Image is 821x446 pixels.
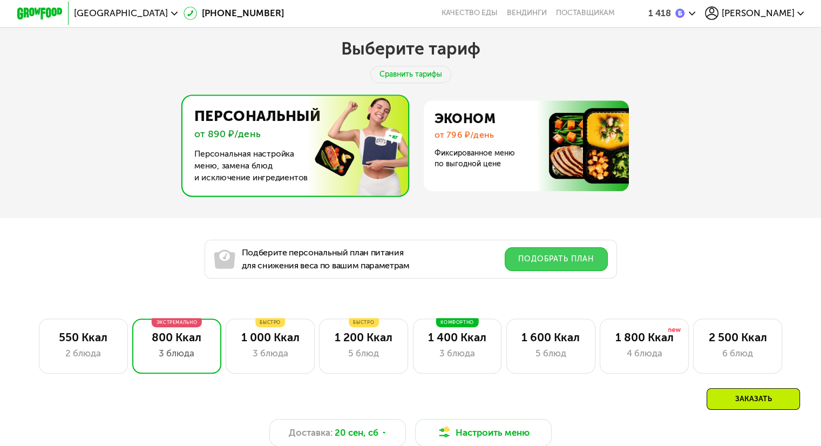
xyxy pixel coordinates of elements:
div: 1 400 Ккал [425,330,490,344]
div: 5 блюд [331,347,397,360]
div: поставщикам [556,9,615,18]
div: 1 800 Ккал [612,330,677,344]
div: 2 блюда [51,347,116,360]
div: 550 Ккал [51,330,116,344]
div: Быстро [255,318,286,327]
button: Подобрать план [505,247,608,271]
a: Качество еды [442,9,498,18]
div: Комфортно [436,318,479,327]
div: Заказать [707,388,800,410]
div: 1 418 [648,9,670,18]
div: 3 блюда [425,347,490,360]
span: [GEOGRAPHIC_DATA] [74,9,168,18]
div: 3 блюда [238,347,303,360]
div: 800 Ккал [144,330,209,344]
a: [PHONE_NUMBER] [184,6,284,20]
span: 20 сен, сб [335,426,378,440]
div: 4 блюда [612,347,677,360]
div: 6 блюд [705,347,770,360]
div: 1 600 Ккал [518,330,583,344]
div: 3 блюда [144,347,209,360]
div: Экстремально [152,318,201,327]
span: Доставка: [289,426,333,440]
div: 5 блюд [518,347,583,360]
div: Сравнить тарифы [370,66,451,83]
div: 1 000 Ккал [238,330,303,344]
div: Быстро [349,318,379,327]
p: Подберите персональный план питания для снижения веса по вашим параметрам [242,246,410,272]
div: 2 500 Ккал [705,330,770,344]
div: 1 200 Ккал [331,330,397,344]
span: [PERSON_NAME] [721,9,794,18]
h2: Выберите тариф [341,38,480,59]
a: Вендинги [507,9,547,18]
